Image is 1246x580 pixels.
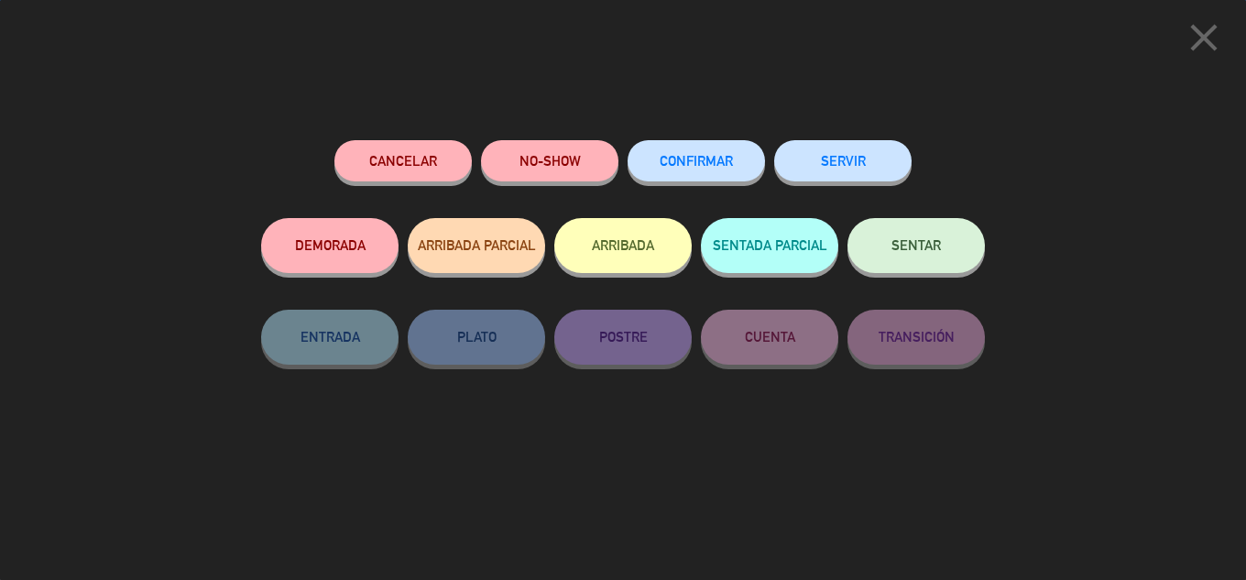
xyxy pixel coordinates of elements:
[334,140,472,181] button: Cancelar
[701,310,838,365] button: CUENTA
[261,218,399,273] button: DEMORADA
[554,218,692,273] button: ARRIBADA
[847,218,985,273] button: SENTAR
[408,218,545,273] button: ARRIBADA PARCIAL
[1175,14,1232,68] button: close
[628,140,765,181] button: CONFIRMAR
[261,310,399,365] button: ENTRADA
[891,237,941,253] span: SENTAR
[774,140,912,181] button: SERVIR
[408,310,545,365] button: PLATO
[418,237,536,253] span: ARRIBADA PARCIAL
[554,310,692,365] button: POSTRE
[701,218,838,273] button: SENTADA PARCIAL
[847,310,985,365] button: TRANSICIÓN
[481,140,618,181] button: NO-SHOW
[660,153,733,169] span: CONFIRMAR
[1181,15,1227,60] i: close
